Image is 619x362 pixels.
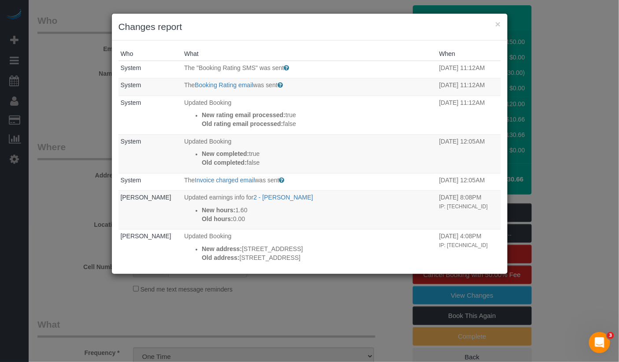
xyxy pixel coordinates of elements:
[182,61,437,78] td: What
[184,99,231,106] span: Updated Booking
[121,81,141,89] a: System
[184,233,231,240] span: Updated Booking
[184,177,195,184] span: The
[182,96,437,134] td: What
[184,64,284,71] span: The "Booking Rating SMS" was sent
[202,245,242,252] strong: New address:
[253,81,278,89] span: was sent
[121,194,171,201] a: [PERSON_NAME]
[607,332,614,339] span: 3
[202,244,435,253] p: [STREET_ADDRESS]
[437,78,501,96] td: When
[437,61,501,78] td: When
[119,229,182,268] td: Who
[437,47,501,61] th: When
[119,47,182,61] th: Who
[119,96,182,134] td: Who
[121,138,141,145] a: System
[202,119,435,128] p: false
[202,111,435,119] p: true
[119,61,182,78] td: Who
[253,194,313,201] a: 2 - [PERSON_NAME]
[184,81,195,89] span: The
[202,253,435,262] p: [STREET_ADDRESS]
[202,111,285,118] strong: New rating email processed:
[437,229,501,268] td: When
[112,14,508,274] sui-modal: Changes report
[439,203,488,210] small: IP: [TECHNICAL_ID]
[184,138,231,145] span: Updated Booking
[184,194,253,201] span: Updated earnings info for
[195,177,255,184] a: Invoice charged email
[119,78,182,96] td: Who
[119,191,182,229] td: Who
[202,207,235,214] strong: New hours:
[121,64,141,71] a: System
[202,150,249,157] strong: New completed:
[255,177,279,184] span: was sent
[437,134,501,173] td: When
[202,158,435,167] p: false
[202,254,240,261] strong: Old address:
[119,134,182,173] td: Who
[182,78,437,96] td: What
[437,173,501,191] td: When
[182,191,437,229] td: What
[121,99,141,106] a: System
[202,215,233,222] strong: Old hours:
[119,20,501,33] h3: Changes report
[589,332,610,353] iframe: Intercom live chat
[182,229,437,268] td: What
[121,233,171,240] a: [PERSON_NAME]
[195,81,253,89] a: Booking Rating email
[182,134,437,173] td: What
[202,120,283,127] strong: Old rating email processed:
[437,96,501,134] td: When
[439,242,488,248] small: IP: [TECHNICAL_ID]
[495,19,500,29] button: ×
[182,173,437,191] td: What
[202,206,435,214] p: 1.60
[119,173,182,191] td: Who
[121,177,141,184] a: System
[202,214,435,223] p: 0.00
[437,191,501,229] td: When
[202,159,247,166] strong: Old completed:
[202,149,435,158] p: true
[182,47,437,61] th: What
